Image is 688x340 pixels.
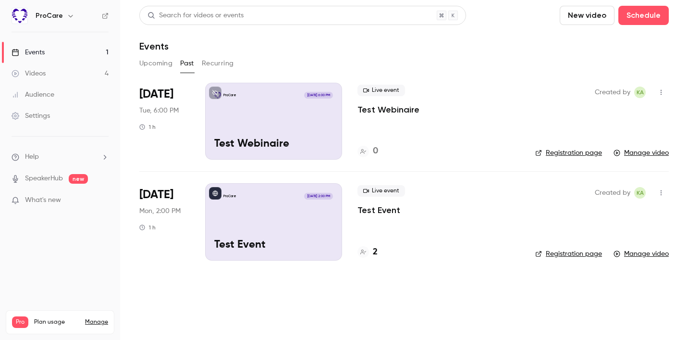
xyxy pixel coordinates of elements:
[139,87,173,102] span: [DATE]
[139,83,190,160] div: Aug 26 Tue, 6:00 PM (Europe/Paris)
[25,195,61,205] span: What's new
[535,148,602,158] a: Registration page
[12,90,54,100] div: Audience
[637,87,644,98] span: KA
[139,206,181,216] span: Mon, 2:00 PM
[214,138,333,151] p: Test Webinaire
[614,249,669,259] a: Manage video
[357,185,405,197] span: Live event
[595,187,630,199] span: Created by
[139,40,169,52] h1: Events
[618,6,669,25] button: Schedule
[614,148,669,158] a: Manage video
[69,174,88,184] span: new
[223,194,236,199] p: ProCare
[357,246,378,259] a: 2
[304,193,332,200] span: [DATE] 2:00 PM
[12,316,28,328] span: Pro
[139,106,179,115] span: Tue, 6:00 PM
[205,183,342,260] a: Test EventProCare[DATE] 2:00 PMTest Event
[12,48,45,57] div: Events
[139,183,190,260] div: Aug 25 Mon, 2:00 PM (Europe/Paris)
[139,187,173,202] span: [DATE]
[205,83,342,160] a: Test Webinaire ProCare[DATE] 6:00 PMTest Webinaire
[560,6,614,25] button: New video
[12,8,27,24] img: ProCare
[139,56,172,71] button: Upcoming
[634,187,646,199] span: Kimia Alaïs-Subtil
[12,111,50,121] div: Settings
[357,104,419,115] a: Test Webinaire
[223,93,236,98] p: ProCare
[357,85,405,96] span: Live event
[12,152,109,162] li: help-dropdown-opener
[25,152,39,162] span: Help
[637,187,644,199] span: KA
[147,11,244,21] div: Search for videos or events
[634,87,646,98] span: Kimia Alaïs-Subtil
[535,249,602,259] a: Registration page
[214,239,333,252] p: Test Event
[25,174,63,184] a: SpeakerHub
[202,56,234,71] button: Recurring
[180,56,194,71] button: Past
[139,224,156,231] div: 1 h
[12,69,46,78] div: Videos
[357,145,378,158] a: 0
[595,87,630,98] span: Created by
[373,246,378,259] h4: 2
[34,318,79,326] span: Plan usage
[373,145,378,158] h4: 0
[139,123,156,131] div: 1 h
[357,204,400,216] a: Test Event
[304,92,332,99] span: [DATE] 6:00 PM
[85,318,108,326] a: Manage
[36,11,63,21] h6: ProCare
